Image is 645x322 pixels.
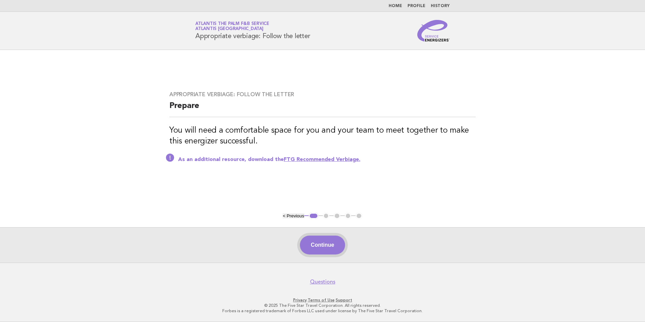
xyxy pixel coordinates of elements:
h3: You will need a comfortable space for you and your team to meet together to make this energizer s... [169,125,476,147]
a: FTG Recommended Verbiage. [284,157,360,162]
a: Support [336,298,352,302]
button: 1 [309,213,318,219]
img: Service Energizers [417,20,450,42]
a: Terms of Use [308,298,335,302]
a: Profile [408,4,425,8]
p: As an additional resource, download the [178,156,476,163]
a: Atlantis the Palm F&B ServiceAtlantis [GEOGRAPHIC_DATA] [195,22,269,31]
a: Questions [310,278,335,285]
a: Privacy [293,298,307,302]
h1: Appropriate verbiage: Follow the letter [195,22,310,39]
button: < Previous [283,213,304,218]
a: Home [389,4,402,8]
span: Atlantis [GEOGRAPHIC_DATA] [195,27,263,31]
p: © 2025 The Five Star Travel Corporation. All rights reserved. [116,303,529,308]
h3: Appropriate verbiage: Follow the letter [169,91,476,98]
button: Continue [300,236,345,254]
h2: Prepare [169,101,476,117]
p: · · [116,297,529,303]
a: History [431,4,450,8]
p: Forbes is a registered trademark of Forbes LLC used under license by The Five Star Travel Corpora... [116,308,529,314]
